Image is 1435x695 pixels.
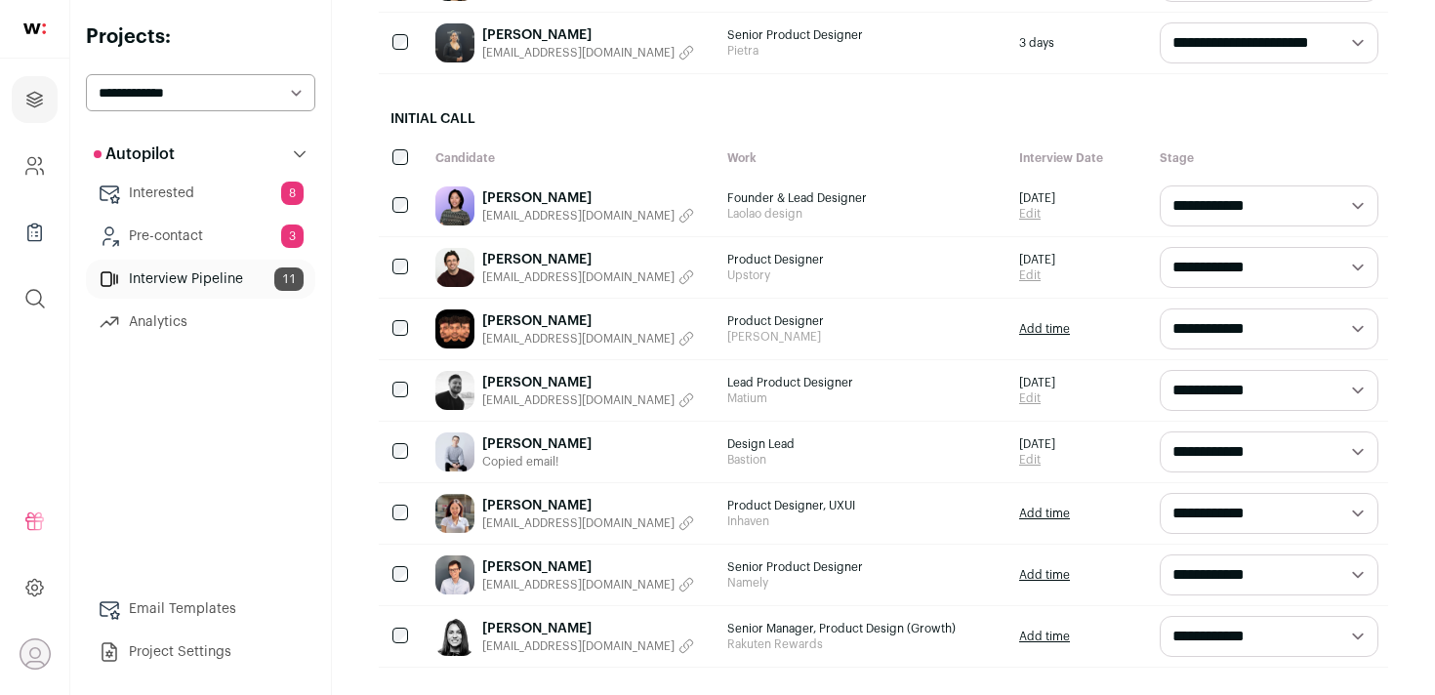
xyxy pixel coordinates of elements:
[727,452,1000,468] span: Bastion
[1019,206,1055,222] a: Edit
[482,269,694,285] button: [EMAIL_ADDRESS][DOMAIN_NAME]
[435,432,474,471] img: 52a39ba794c51068646212f0415aff1da6850885da4badb7ad84af965079f524
[482,577,675,593] span: [EMAIL_ADDRESS][DOMAIN_NAME]
[23,23,46,34] img: wellfound-shorthand-0d5821cbd27db2630d0214b213865d53afaa358527fdda9d0ea32b1df1b89c2c.svg
[435,186,474,225] img: e291c6bfa3e0c5837cddc4e21ea078813d8c7a060ef592cb882dc1fc0a9c57ff.jpg
[1009,141,1150,176] div: Interview Date
[727,375,1000,390] span: Lead Product Designer
[727,27,1000,43] span: Senior Product Designer
[1019,436,1055,452] span: [DATE]
[482,311,694,331] a: [PERSON_NAME]
[12,143,58,189] a: Company and ATS Settings
[717,141,1009,176] div: Work
[1019,390,1055,406] a: Edit
[379,98,1388,141] h2: Initial Call
[12,76,58,123] a: Projects
[86,217,315,256] a: Pre-contact3
[482,454,592,470] button: Copied email!
[727,436,1000,452] span: Design Lead
[86,590,315,629] a: Email Templates
[727,390,1000,406] span: Matium
[727,206,1000,222] span: Laolao design
[1019,452,1055,468] a: Edit
[274,267,304,291] span: 11
[727,252,1000,267] span: Product Designer
[482,331,675,347] span: [EMAIL_ADDRESS][DOMAIN_NAME]
[727,190,1000,206] span: Founder & Lead Designer
[435,309,474,348] img: d2eb353e6454bbe1b73e7e804019d2ac97eabb89557d76ac8b865722716feaa9.jpg
[482,373,694,392] a: [PERSON_NAME]
[482,515,694,531] button: [EMAIL_ADDRESS][DOMAIN_NAME]
[482,208,675,224] span: [EMAIL_ADDRESS][DOMAIN_NAME]
[727,329,1000,345] span: [PERSON_NAME]
[482,638,675,654] span: [EMAIL_ADDRESS][DOMAIN_NAME]
[1019,629,1070,644] a: Add time
[1019,252,1055,267] span: [DATE]
[727,267,1000,283] span: Upstory
[1019,190,1055,206] span: [DATE]
[727,43,1000,59] span: Pietra
[86,303,315,342] a: Analytics
[426,141,717,176] div: Candidate
[20,638,51,670] button: Open dropdown
[1019,375,1055,390] span: [DATE]
[435,248,474,287] img: 365c3e7c9126d7cfdd2f8b5c649b969da9c26adc7a5a1237cf7e001cac2f7302.jpg
[1019,321,1070,337] a: Add time
[12,209,58,256] a: Company Lists
[482,25,694,45] a: [PERSON_NAME]
[281,182,304,205] span: 8
[482,208,694,224] button: [EMAIL_ADDRESS][DOMAIN_NAME]
[482,619,694,638] a: [PERSON_NAME]
[727,575,1000,591] span: Namely
[86,135,315,174] button: Autopilot
[482,496,694,515] a: [PERSON_NAME]
[727,559,1000,575] span: Senior Product Designer
[482,188,694,208] a: [PERSON_NAME]
[482,515,675,531] span: [EMAIL_ADDRESS][DOMAIN_NAME]
[86,23,315,51] h2: Projects:
[86,174,315,213] a: Interested8
[482,434,592,454] a: [PERSON_NAME]
[482,577,694,593] button: [EMAIL_ADDRESS][DOMAIN_NAME]
[727,513,1000,529] span: Inhaven
[482,269,675,285] span: [EMAIL_ADDRESS][DOMAIN_NAME]
[482,331,694,347] button: [EMAIL_ADDRESS][DOMAIN_NAME]
[281,225,304,248] span: 3
[727,621,1000,636] span: Senior Manager, Product Design (Growth)
[482,638,694,654] button: [EMAIL_ADDRESS][DOMAIN_NAME]
[727,636,1000,652] span: Rakuten Rewards
[435,555,474,594] img: e2f641be37d8d70229ba6078cadb5a9575670a492091205da7f60d003d1e7a3e.jpg
[94,143,175,166] p: Autopilot
[482,557,694,577] a: [PERSON_NAME]
[1150,141,1388,176] div: Stage
[86,260,315,299] a: Interview Pipeline11
[727,498,1000,513] span: Product Designer, UXUI
[727,313,1000,329] span: Product Designer
[482,45,675,61] span: [EMAIL_ADDRESS][DOMAIN_NAME]
[482,45,694,61] button: [EMAIL_ADDRESS][DOMAIN_NAME]
[435,371,474,410] img: 563562b9729d69246db256e2454f1f7be113febcbc0604a189388e156f63fcb0
[435,494,474,533] img: 4aa87da71ad1a22510f69fc66cbb6920a67b26d79d7d1f5e5ebcf811b03beca9.jpg
[86,633,315,672] a: Project Settings
[435,23,474,62] img: 12d2c3da102918fb55d9468cf21021eeb2f14626da251113ba2ea9daff9701b6.jpg
[1019,267,1055,283] a: Edit
[482,392,675,408] span: [EMAIL_ADDRESS][DOMAIN_NAME]
[1019,567,1070,583] a: Add time
[1019,506,1070,521] a: Add time
[482,250,694,269] a: [PERSON_NAME]
[435,617,474,656] img: e6fde85ba254a2825cb01271db5f707139e971d1c44ecf4fa7993339f413c679
[482,392,694,408] button: [EMAIL_ADDRESS][DOMAIN_NAME]
[1009,13,1150,73] div: 3 days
